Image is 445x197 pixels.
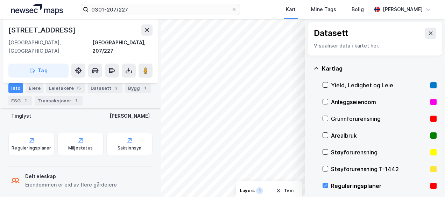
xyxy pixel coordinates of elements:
div: Delt eieskap [25,172,117,181]
div: [GEOGRAPHIC_DATA], 207/227 [92,38,153,55]
div: Grunnforurensning [331,115,428,123]
div: 15 [75,85,82,92]
div: ESG [8,96,32,105]
div: 1 [256,187,263,194]
div: Tinglyst [11,112,31,120]
div: Støyforurensning T-1442 [331,165,428,173]
div: Saksinnsyn [118,145,142,151]
div: Reguleringsplaner [331,182,428,190]
div: Eiere [26,83,43,93]
div: Miljøstatus [68,145,93,151]
iframe: Chat Widget [410,163,445,197]
div: 1 [22,97,29,104]
div: Kart [286,5,296,14]
div: Kartlag [322,64,437,73]
div: Støyforurensning [331,148,428,156]
div: Yield, Ledighet og Leie [331,81,428,89]
img: logo.a4113a55bc3d86da70a041830d287a7e.svg [11,4,63,15]
div: Transaksjoner [35,96,83,105]
div: Bolig [352,5,364,14]
div: [PERSON_NAME] [383,5,423,14]
div: Info [8,83,23,93]
div: Mine Tags [311,5,336,14]
div: Reguleringsplaner [12,145,51,151]
div: 1 [141,85,148,92]
div: Bygg [125,83,151,93]
div: [GEOGRAPHIC_DATA], [GEOGRAPHIC_DATA] [8,38,92,55]
div: Arealbruk [331,131,428,140]
div: 7 [73,97,80,104]
div: 2 [113,85,120,92]
div: Leietakere [46,83,85,93]
div: Layers [240,188,255,194]
div: Visualiser data i kartet her. [314,42,436,50]
div: Anleggseiendom [331,98,428,106]
div: Datasett [88,83,122,93]
button: Tag [8,64,69,78]
div: Kontrollprogram for chat [410,163,445,197]
div: Eiendommen er eid av flere gårdeiere [25,181,117,189]
input: Søk på adresse, matrikkel, gårdeiere, leietakere eller personer [89,4,231,15]
div: [STREET_ADDRESS] [8,24,77,36]
div: [PERSON_NAME] [110,112,150,120]
div: Datasett [314,28,348,39]
button: Tøm [271,185,298,196]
